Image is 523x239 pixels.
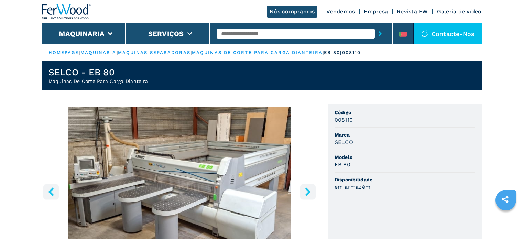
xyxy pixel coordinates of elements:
[494,208,518,234] iframe: Chat
[190,50,192,55] span: |
[335,116,353,124] h3: 008110
[323,50,324,55] span: |
[335,154,475,161] span: Modelo
[414,23,482,44] div: Contacte-nos
[48,50,79,55] a: HOMEPAGE
[335,138,353,146] h3: SELCO
[43,184,59,199] button: left-button
[48,67,148,78] h1: SELCO - EB 80
[342,50,361,56] p: 008110
[118,50,190,55] a: máquinas separadoras
[421,30,428,37] img: Contacte-nos
[267,6,317,18] a: Nós compramos
[48,78,148,85] h2: Máquinas De Corte Para Carga Dianteira
[324,50,342,56] p: eb 80 |
[375,26,385,42] button: submit-button
[80,50,117,55] a: maquinaria
[335,161,350,169] h3: EB 80
[364,8,388,15] a: Empresa
[397,8,428,15] a: Revista FW
[326,8,355,15] a: Vendemos
[79,50,80,55] span: |
[335,183,371,191] h3: em armazém
[335,109,475,116] span: Código
[437,8,482,15] a: Galeria de vídeo
[497,191,514,208] a: sharethis
[148,30,184,38] button: Serviços
[117,50,118,55] span: |
[335,176,475,183] span: Disponibilidade
[192,50,323,55] a: máquinas de corte para carga dianteira
[335,131,475,138] span: Marca
[42,4,91,19] img: Ferwood
[300,184,316,199] button: right-button
[59,30,105,38] button: Maquinaria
